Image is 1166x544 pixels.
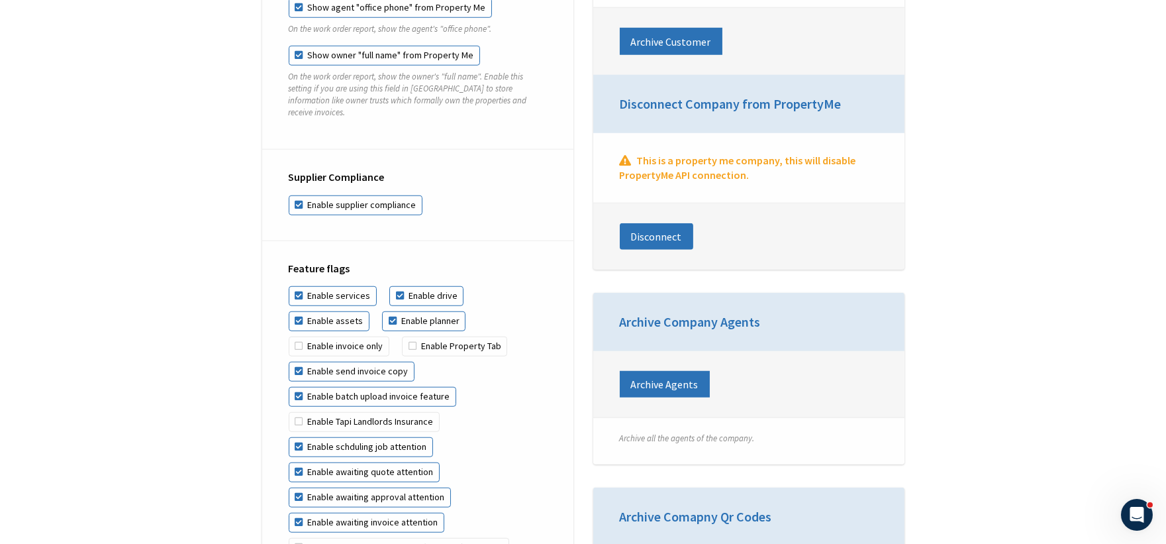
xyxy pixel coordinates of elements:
p: On the work order report, show the agent's "office phone". [289,23,547,35]
label: Enable Tapi Landlords Insurance [289,412,440,432]
label: Enable assets [289,311,369,331]
p: On the work order report, show the owner's "full name". Enable this setting if you are using this... [289,71,547,119]
label: Enable planner [382,311,465,331]
strong: This is a property me company, this will disable PropertyMe API connection. [620,154,856,182]
strong: Supplier Compliance [289,170,385,184]
h3: Archive Comapny Qr Codes [620,508,878,526]
p: Archive all the agents of the company. [620,433,878,445]
button: Archive Customer [620,28,722,54]
label: Enable drive [389,286,463,306]
label: Enable invoice only [289,337,389,356]
label: Enable supplier compliance [289,195,422,215]
label: Enable Property Tab [402,337,507,356]
h3: Disconnect Company from PropertyMe [620,95,878,113]
label: Enable batch upload invoice feature [289,387,456,407]
label: Enable awaiting quote attention [289,462,440,482]
strong: Feature flags [289,262,350,275]
button: Archive Agents [620,371,710,398]
iframe: Intercom live chat [1121,499,1153,531]
label: Enable schduling job attention [289,437,433,457]
label: Enable send invoice copy [289,362,414,382]
label: Show owner "full name" from Property Me [289,46,480,66]
a: Disconnect [620,223,693,250]
label: Enable services [289,286,377,306]
label: Enable awaiting approval attention [289,488,451,508]
h3: Archive Company Agents [620,313,878,331]
label: Enable awaiting invoice attention [289,513,444,533]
